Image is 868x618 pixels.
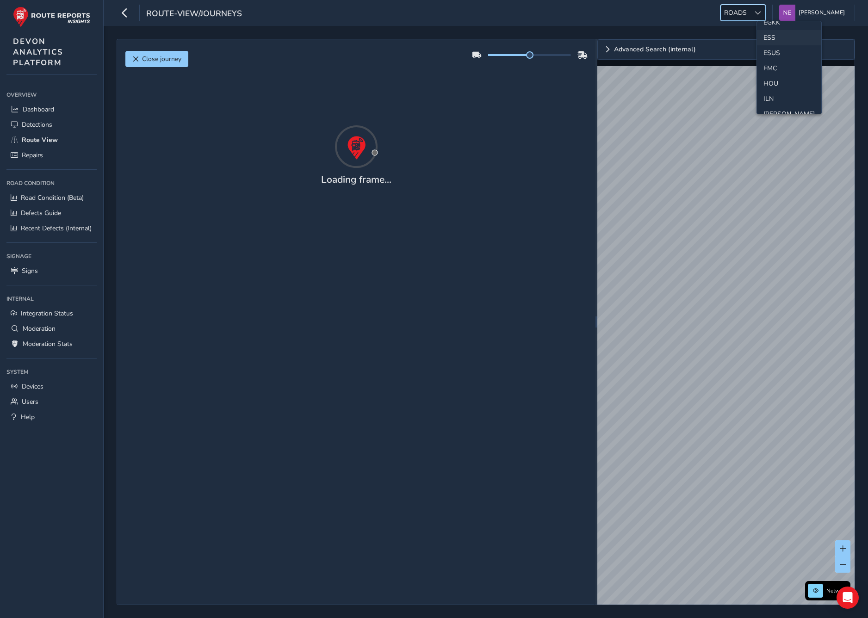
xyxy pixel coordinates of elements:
[125,51,188,67] button: Close journey
[779,5,848,21] button: [PERSON_NAME]
[6,132,97,148] a: Route View
[22,151,43,160] span: Repairs
[757,45,821,61] li: ESUS
[6,88,97,102] div: Overview
[142,55,181,63] span: Close journey
[6,394,97,409] a: Users
[6,117,97,132] a: Detections
[6,249,97,263] div: Signage
[21,224,92,233] span: Recent Defects (Internal)
[6,221,97,236] a: Recent Defects (Internal)
[321,174,391,185] h4: Loading frame...
[757,106,821,122] li: JER
[757,91,821,106] li: ILN
[13,36,63,68] span: DEVON ANALYTICS PLATFORM
[22,136,58,144] span: Route View
[23,340,73,348] span: Moderation Stats
[6,409,97,425] a: Help
[757,76,821,91] li: HOU
[22,397,38,406] span: Users
[826,587,848,594] span: Network
[6,306,97,321] a: Integration Status
[146,8,242,21] span: route-view/journeys
[6,148,97,163] a: Repairs
[23,324,56,333] span: Moderation
[757,15,821,30] li: EGKK
[757,30,821,45] li: ESS
[21,309,73,318] span: Integration Status
[22,120,52,129] span: Detections
[23,105,54,114] span: Dashboard
[6,205,97,221] a: Defects Guide
[721,5,750,20] span: ROADS
[21,413,35,421] span: Help
[757,61,821,76] li: FMC
[6,379,97,394] a: Devices
[799,5,845,21] span: [PERSON_NAME]
[837,587,859,609] div: Open Intercom Messenger
[13,6,90,27] img: rr logo
[6,263,97,278] a: Signs
[614,46,696,53] span: Advanced Search (internal)
[22,382,43,391] span: Devices
[22,266,38,275] span: Signs
[6,321,97,336] a: Moderation
[779,5,795,21] img: diamond-layout
[6,176,97,190] div: Road Condition
[597,39,855,60] a: Expand
[21,193,84,202] span: Road Condition (Beta)
[6,336,97,352] a: Moderation Stats
[6,292,97,306] div: Internal
[21,209,61,217] span: Defects Guide
[6,102,97,117] a: Dashboard
[6,190,97,205] a: Road Condition (Beta)
[6,365,97,379] div: System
